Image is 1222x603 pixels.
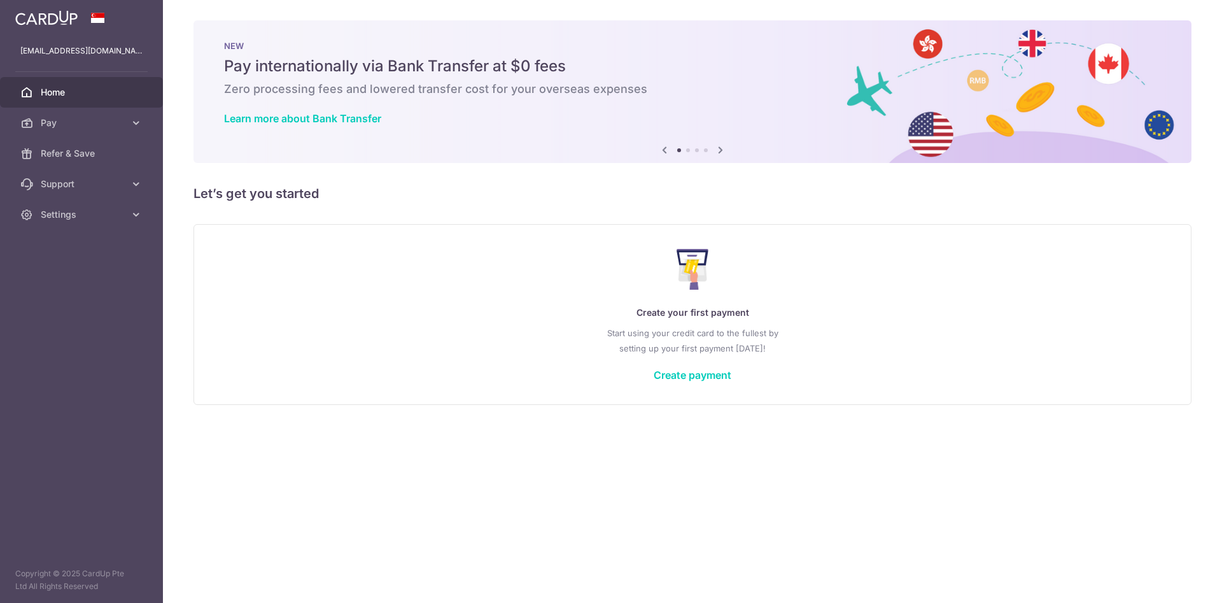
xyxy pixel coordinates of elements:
[224,41,1161,51] p: NEW
[220,325,1165,356] p: Start using your credit card to the fullest by setting up your first payment [DATE]!
[193,183,1191,204] h5: Let’s get you started
[41,117,125,129] span: Pay
[224,112,381,125] a: Learn more about Bank Transfer
[193,20,1191,163] img: Bank transfer banner
[41,147,125,160] span: Refer & Save
[654,369,731,381] a: Create payment
[224,82,1161,97] h6: Zero processing fees and lowered transfer cost for your overseas expenses
[41,208,125,221] span: Settings
[677,249,709,290] img: Make Payment
[41,86,125,99] span: Home
[20,45,143,57] p: [EMAIL_ADDRESS][DOMAIN_NAME]
[15,10,78,25] img: CardUp
[224,56,1161,76] h5: Pay internationally via Bank Transfer at $0 fees
[220,305,1165,320] p: Create your first payment
[41,178,125,190] span: Support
